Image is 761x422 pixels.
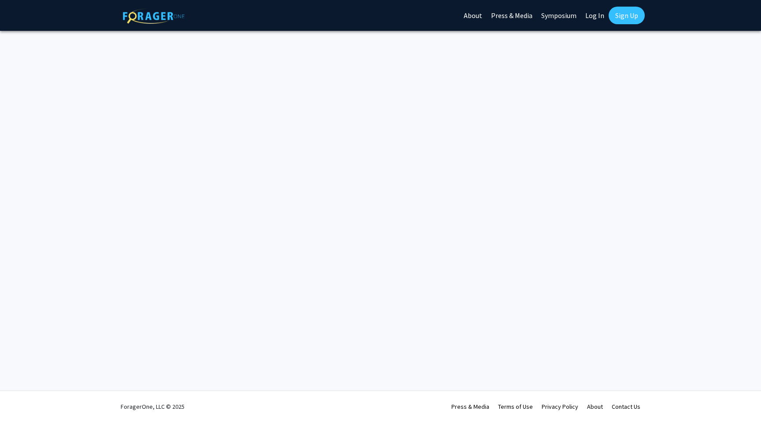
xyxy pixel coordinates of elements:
a: Contact Us [612,403,640,411]
a: Terms of Use [498,403,533,411]
a: Privacy Policy [542,403,578,411]
div: ForagerOne, LLC © 2025 [121,391,185,422]
a: Sign Up [609,7,645,24]
a: About [587,403,603,411]
a: Press & Media [451,403,489,411]
img: ForagerOne Logo [123,8,185,24]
